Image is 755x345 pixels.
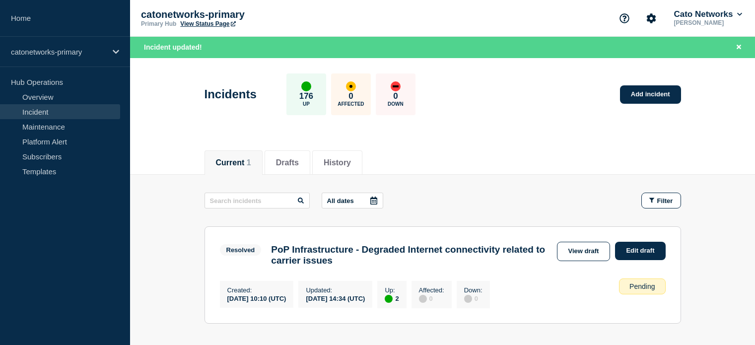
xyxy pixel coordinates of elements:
a: Edit draft [615,242,665,260]
p: catonetworks-primary [11,48,106,56]
p: catonetworks-primary [141,9,340,20]
input: Search incidents [205,193,310,208]
button: Close banner [733,42,745,53]
div: 0 [419,294,444,303]
div: affected [346,81,356,91]
div: 0 [464,294,482,303]
button: All dates [322,193,383,208]
p: Up [303,101,310,107]
span: Filter [657,197,673,205]
h1: Incidents [205,87,257,101]
div: [DATE] 10:10 (UTC) [227,294,286,302]
div: down [391,81,401,91]
div: [DATE] 14:34 (UTC) [306,294,365,302]
p: Down : [464,286,482,294]
h3: PoP Infrastructure - Degraded Internet connectivity related to carrier issues [271,244,551,266]
div: Pending [619,278,665,294]
button: Drafts [276,158,299,167]
button: Account settings [641,8,662,29]
button: Current 1 [216,158,251,167]
p: [PERSON_NAME] [672,19,744,26]
p: Up : [385,286,399,294]
p: 176 [299,91,313,101]
p: All dates [327,197,354,205]
div: 2 [385,294,399,303]
span: 1 [247,158,251,167]
a: View Status Page [180,20,235,27]
button: Cato Networks [672,9,744,19]
a: Add incident [620,85,681,104]
button: Support [614,8,635,29]
p: Affected [338,101,364,107]
div: disabled [464,295,472,303]
span: Incident updated! [144,43,202,51]
div: up [301,81,311,91]
p: Created : [227,286,286,294]
p: Down [388,101,404,107]
a: View draft [557,242,611,261]
p: 0 [348,91,353,101]
button: Filter [641,193,681,208]
div: disabled [419,295,427,303]
p: Updated : [306,286,365,294]
button: History [324,158,351,167]
p: Primary Hub [141,20,176,27]
span: Resolved [220,244,262,256]
p: Affected : [419,286,444,294]
div: up [385,295,393,303]
p: 0 [393,91,398,101]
